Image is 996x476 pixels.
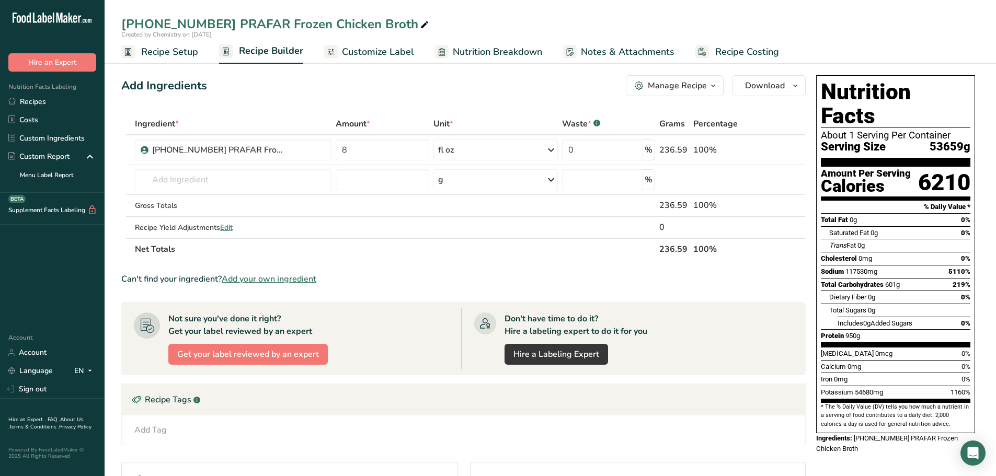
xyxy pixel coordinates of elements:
span: Potassium [821,388,853,396]
div: Recipe Tags [122,384,805,415]
span: 0mg [834,375,848,383]
div: 100% [693,144,756,156]
span: Serving Size [821,141,886,154]
input: Add Ingredient [135,169,332,190]
a: Hire a Labeling Expert [505,344,608,365]
span: 0% [961,229,970,237]
div: Powered By FoodLabelMaker © 2025 All Rights Reserved [8,447,96,459]
span: Calcium [821,363,846,370]
span: 0% [961,375,970,383]
div: [PHONE_NUMBER] PRAFAR Frozen Chicken Broth [152,144,283,156]
span: Add your own ingredient [222,273,316,285]
span: Created by Chemistry on [DATE] [121,30,212,39]
a: Recipe Builder [219,39,303,64]
span: Protein [821,332,844,340]
a: About Us . [8,416,83,431]
a: Notes & Attachments [563,40,674,64]
div: Amount Per Serving [821,169,911,179]
span: Iron [821,375,832,383]
span: Amount [336,118,370,130]
div: Not sure you've done it right? Get your label reviewed by an expert [168,312,312,338]
div: Add Tag [134,424,167,436]
span: [PHONE_NUMBER] PRAFAR Frozen Chicken Broth [816,434,958,452]
div: Waste [562,118,600,130]
button: Manage Recipe [626,75,724,96]
a: Terms & Conditions . [9,423,59,431]
th: Net Totals [133,238,658,260]
section: * The % Daily Value (DV) tells you how much a nutrient in a serving of food contributes to a dail... [821,403,970,428]
span: 0% [961,216,970,224]
span: Total Fat [821,216,848,224]
span: 0% [961,293,970,301]
span: 0g [868,306,875,314]
span: Edit [220,223,233,233]
th: 100% [691,238,758,260]
span: 0g [850,216,857,224]
span: Sodium [821,268,844,275]
h1: Nutrition Facts [821,80,970,128]
span: Cholesterol [821,254,857,262]
div: Can't find your ingredient? [121,273,806,285]
div: About 1 Serving Per Container [821,130,970,141]
span: Download [745,79,785,92]
span: 1160% [951,388,970,396]
span: Total Sugars [829,306,866,314]
a: FAQ . [48,416,60,423]
span: 117530mg [845,268,877,275]
button: Download [732,75,806,96]
button: Get your label reviewed by an expert [168,344,328,365]
div: fl oz [438,144,454,156]
span: Notes & Attachments [581,45,674,59]
span: Ingredients: [816,434,852,442]
a: Privacy Policy [59,423,91,431]
div: Calories [821,179,911,194]
div: g [438,173,443,186]
div: Custom Report [8,151,70,162]
span: 950g [845,332,860,340]
a: Recipe Costing [695,40,779,64]
span: Percentage [693,118,738,130]
span: Fat [829,241,856,249]
span: Ingredient [135,118,179,130]
a: Nutrition Breakdown [435,40,542,64]
div: [PHONE_NUMBER] PRAFAR Frozen Chicken Broth [121,15,431,33]
div: Recipe Yield Adjustments [135,222,332,233]
span: Get your label reviewed by an expert [177,348,319,361]
a: Customize Label [324,40,414,64]
span: 219% [953,281,970,288]
span: 0g [868,293,875,301]
span: Nutrition Breakdown [453,45,542,59]
div: 236.59 [659,199,689,212]
section: % Daily Value * [821,201,970,213]
div: Don't have time to do it? Hire a labeling expert to do it for you [505,312,647,338]
span: 54680mg [855,388,883,396]
div: 100% [693,199,756,212]
button: Hire an Expert [8,53,96,72]
span: 0mg [858,254,872,262]
span: 0% [961,319,970,327]
span: 0g [857,241,865,249]
span: Customize Label [342,45,414,59]
i: Trans [829,241,846,249]
span: Recipe Builder [239,44,303,58]
th: 236.59 [657,238,691,260]
span: Saturated Fat [829,229,869,237]
span: 53659g [930,141,970,154]
a: Recipe Setup [121,40,198,64]
span: 0mg [848,363,861,370]
span: Dietary Fiber [829,293,866,301]
span: Total Carbohydrates [821,281,884,288]
span: 0% [961,350,970,357]
div: EN [74,365,96,377]
span: Unit [433,118,453,130]
span: 601g [885,281,900,288]
a: Hire an Expert . [8,416,45,423]
a: Language [8,362,53,380]
span: 0% [961,254,970,262]
span: 0% [961,363,970,370]
div: 0 [659,221,689,234]
div: 236.59 [659,144,689,156]
div: BETA [8,195,26,203]
span: Recipe Costing [715,45,779,59]
span: Recipe Setup [141,45,198,59]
